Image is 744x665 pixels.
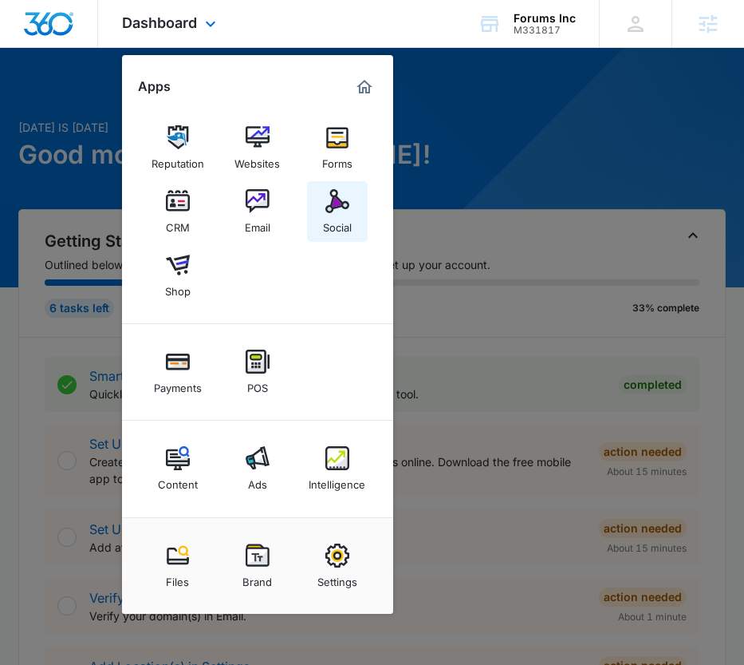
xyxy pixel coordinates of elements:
a: Websites [227,117,288,178]
a: Social [307,181,368,242]
span: Dashboard [122,14,197,31]
div: Content [158,470,198,491]
a: Payments [148,342,208,402]
h2: Apps [138,79,171,94]
a: Content [148,438,208,499]
div: Files [166,568,189,588]
div: Payments [154,374,202,394]
div: Shop [165,277,191,298]
a: Settings [307,536,368,596]
a: Intelligence [307,438,368,499]
div: Intelligence [309,470,365,491]
div: POS [247,374,268,394]
div: Email [245,213,270,234]
a: POS [227,342,288,402]
a: Shop [148,245,208,306]
div: Ads [248,470,267,491]
a: Email [227,181,288,242]
a: Brand [227,536,288,596]
div: Brand [242,568,272,588]
a: CRM [148,181,208,242]
div: account name [514,12,576,25]
a: Files [148,536,208,596]
div: CRM [166,213,190,234]
div: account id [514,25,576,36]
a: Ads [227,438,288,499]
div: Forms [322,149,352,170]
a: Reputation [148,117,208,178]
div: Settings [317,568,357,588]
div: Websites [234,149,280,170]
div: Social [323,213,352,234]
a: Marketing 360® Dashboard [352,74,377,100]
a: Forms [307,117,368,178]
div: Reputation [152,149,204,170]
